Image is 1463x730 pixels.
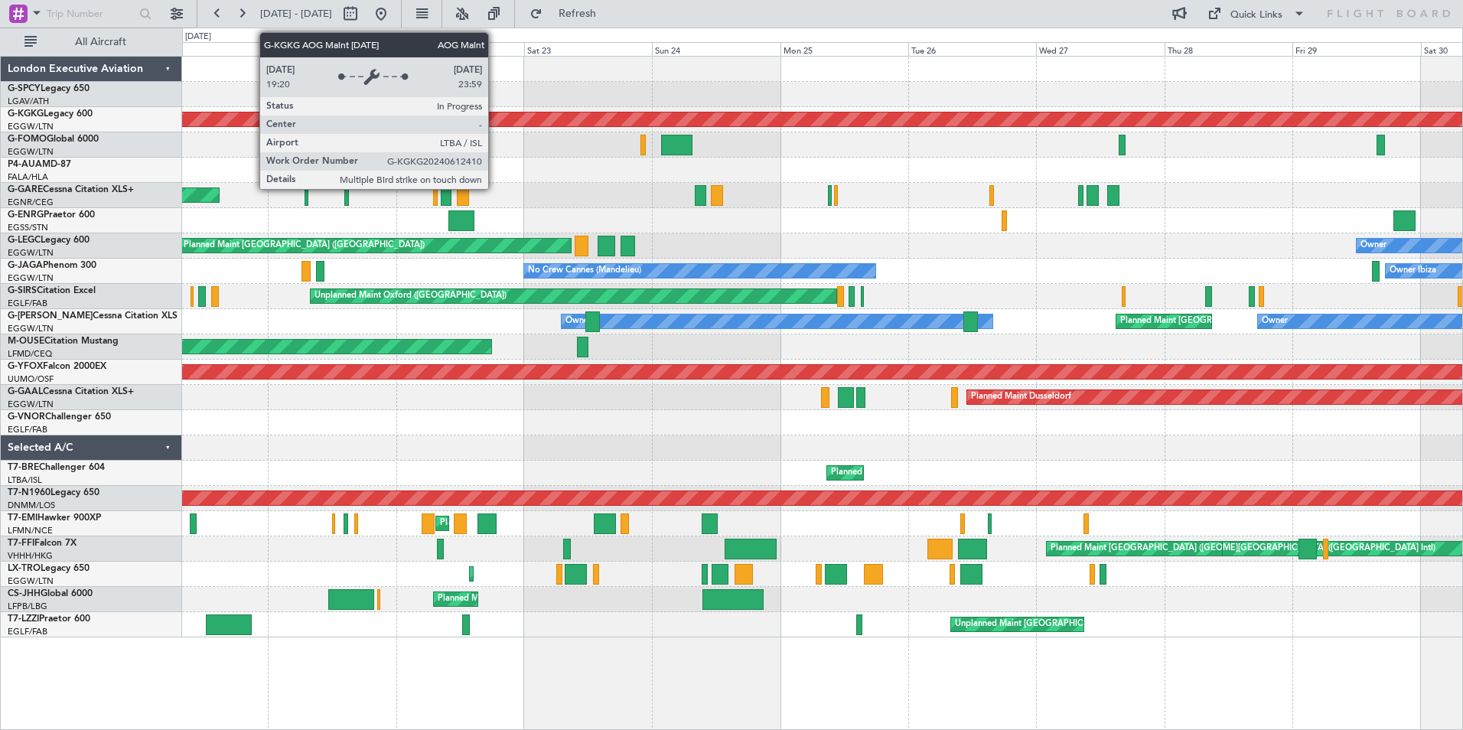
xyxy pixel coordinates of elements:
span: All Aircraft [40,37,161,47]
div: Planned Maint [PERSON_NAME] [440,512,568,535]
a: EGLF/FAB [8,424,47,435]
div: Sat 23 [524,42,652,56]
a: FALA/HLA [8,171,48,183]
a: EGGW/LTN [8,146,54,158]
a: T7-FFIFalcon 7X [8,539,77,548]
a: G-KGKGLegacy 600 [8,109,93,119]
a: T7-EMIHawker 900XP [8,513,101,523]
a: G-GAALCessna Citation XLS+ [8,387,134,396]
div: Owner Ibiza [1390,259,1436,282]
div: Fri 22 [396,42,524,56]
span: G-LEGC [8,236,41,245]
div: [DATE] [185,31,211,44]
a: LFMD/CEQ [8,348,52,360]
a: EGGW/LTN [8,323,54,334]
a: EGGW/LTN [8,399,54,410]
div: Planned Maint [GEOGRAPHIC_DATA] ([GEOGRAPHIC_DATA]) [184,234,425,257]
div: Planned Maint [GEOGRAPHIC_DATA] ([GEOGRAPHIC_DATA]) [438,588,679,611]
span: G-FOMO [8,135,47,144]
a: T7-N1960Legacy 650 [8,488,99,497]
span: G-GAAL [8,387,43,396]
a: EGGW/LTN [8,575,54,587]
a: EGGW/LTN [8,247,54,259]
div: Thu 21 [268,42,396,56]
a: G-SPCYLegacy 650 [8,84,90,93]
button: Quick Links [1200,2,1313,26]
span: LX-TRO [8,564,41,573]
div: Tue 26 [908,42,1036,56]
input: Trip Number [47,2,135,25]
a: T7-BREChallenger 604 [8,463,105,472]
a: M-OUSECitation Mustang [8,337,119,346]
span: G-SPCY [8,84,41,93]
a: LTBA/ISL [8,474,42,486]
span: P4-AUA [8,160,42,169]
div: Planned Maint Warsaw ([GEOGRAPHIC_DATA]) [831,461,1015,484]
a: EGLF/FAB [8,626,47,637]
span: G-ENRG [8,210,44,220]
span: T7-FFI [8,539,34,548]
span: CS-JHH [8,589,41,598]
a: P4-AUAMD-87 [8,160,71,169]
div: Fri 29 [1292,42,1420,56]
span: G-GARE [8,185,43,194]
span: G-YFOX [8,362,43,371]
a: G-GARECessna Citation XLS+ [8,185,134,194]
a: DNMM/LOS [8,500,55,511]
div: Sun 24 [652,42,780,56]
div: Quick Links [1230,8,1282,23]
a: CS-JHHGlobal 6000 [8,589,93,598]
div: Planned Maint Dusseldorf [971,386,1071,409]
span: T7-EMI [8,513,37,523]
div: Planned Maint [GEOGRAPHIC_DATA] ([GEOGRAPHIC_DATA]) [1120,310,1361,333]
a: T7-LZZIPraetor 600 [8,614,90,624]
span: G-VNOR [8,412,45,422]
a: G-ENRGPraetor 600 [8,210,95,220]
span: M-OUSE [8,337,44,346]
div: Planned Maint [GEOGRAPHIC_DATA] ([GEOGRAPHIC_DATA] Intl) [1051,537,1306,560]
div: Owner [1262,310,1288,333]
a: G-VNORChallenger 650 [8,412,111,422]
a: EGLF/FAB [8,298,47,309]
a: G-SIRSCitation Excel [8,286,96,295]
a: LX-TROLegacy 650 [8,564,90,573]
span: [DATE] - [DATE] [260,7,332,21]
a: G-LEGCLegacy 600 [8,236,90,245]
div: Owner [1360,234,1386,257]
span: T7-LZZI [8,614,39,624]
span: G-JAGA [8,261,43,270]
a: EGSS/STN [8,222,48,233]
a: LFPB/LBG [8,601,47,612]
a: G-[PERSON_NAME]Cessna Citation XLS [8,311,178,321]
a: EGGW/LTN [8,272,54,284]
div: Thu 28 [1165,42,1292,56]
a: UUMO/OSF [8,373,54,385]
a: G-JAGAPhenom 300 [8,261,96,270]
span: G-KGKG [8,109,44,119]
div: No Crew Cannes (Mandelieu) [528,259,641,282]
a: VHHH/HKG [8,550,53,562]
button: All Aircraft [17,30,166,54]
a: EGNR/CEG [8,197,54,208]
span: G-SIRS [8,286,37,295]
span: Refresh [546,8,610,19]
div: Unplanned Maint Oxford ([GEOGRAPHIC_DATA]) [314,285,507,308]
div: Wed 20 [140,42,268,56]
div: Mon 25 [780,42,908,56]
span: T7-N1960 [8,488,51,497]
a: LFMN/NCE [8,525,53,536]
a: LGAV/ATH [8,96,49,107]
span: G-[PERSON_NAME] [8,311,93,321]
a: G-YFOXFalcon 2000EX [8,362,106,371]
button: Refresh [523,2,614,26]
a: EGGW/LTN [8,121,54,132]
span: T7-BRE [8,463,39,472]
div: Unplanned Maint [GEOGRAPHIC_DATA] ([GEOGRAPHIC_DATA]) [955,613,1207,636]
div: Wed 27 [1036,42,1164,56]
a: G-FOMOGlobal 6000 [8,135,99,144]
div: Owner [565,310,591,333]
